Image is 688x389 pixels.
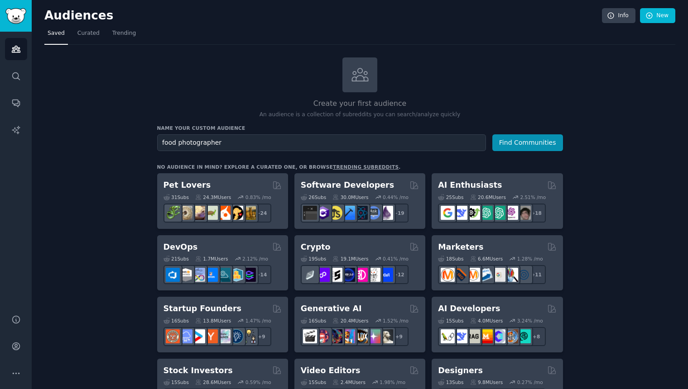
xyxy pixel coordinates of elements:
img: sdforall [341,329,355,343]
h2: Marketers [438,242,483,253]
div: 15 Sub s [164,379,189,385]
img: leopardgeckos [191,206,205,220]
h2: Crypto [301,242,331,253]
div: No audience in mind? Explore a curated one, or browse . [157,164,401,170]
div: 20.4M Users [332,318,368,324]
div: 30.0M Users [332,194,368,200]
img: platformengineering [217,268,231,282]
div: 6.6M Users [470,256,503,262]
img: GoogleGeminiAI [441,206,455,220]
h2: Pet Lovers [164,180,211,191]
a: Saved [44,26,68,45]
div: 21 Sub s [164,256,189,262]
img: dalle2 [316,329,330,343]
div: 28.6M Users [195,379,231,385]
div: 15 Sub s [301,379,326,385]
img: FluxAI [354,329,368,343]
button: Find Communities [492,134,563,151]
h2: Stock Investors [164,365,233,376]
a: Trending [109,26,139,45]
img: DeepSeek [453,206,467,220]
div: + 12 [390,265,409,284]
img: OpenSourceAI [491,329,505,343]
span: Curated [77,29,100,38]
img: CryptoNews [366,268,380,282]
img: Entrepreneurship [229,329,243,343]
img: starryai [366,329,380,343]
div: 3.24 % /mo [517,318,543,324]
img: MistralAI [479,329,493,343]
div: 15 Sub s [438,318,463,324]
img: Docker_DevOps [191,268,205,282]
img: 0xPolygon [316,268,330,282]
img: OpenAIDev [504,206,518,220]
div: 0.83 % /mo [245,194,271,200]
p: An audience is a collection of subreddits you can search/analyze quickly [157,111,563,119]
img: PlatformEngineers [242,268,256,282]
img: dogbreed [242,206,256,220]
div: 1.47 % /mo [245,318,271,324]
div: 1.52 % /mo [383,318,409,324]
div: 31 Sub s [164,194,189,200]
div: 1.28 % /mo [517,256,543,262]
h2: AI Developers [438,303,500,314]
div: 16 Sub s [164,318,189,324]
div: 4.0M Users [470,318,503,324]
img: OnlineMarketing [517,268,531,282]
img: DevOpsLinks [204,268,218,282]
div: 0.27 % /mo [517,379,543,385]
img: MarketingResearch [504,268,518,282]
img: startup [191,329,205,343]
img: iOSProgramming [341,206,355,220]
img: growmybusiness [242,329,256,343]
img: elixir [379,206,393,220]
div: 19.1M Users [332,256,368,262]
input: Pick a short name, like "Digital Marketers" or "Movie-Goers" [157,134,486,151]
img: SaaS [178,329,192,343]
a: trending subreddits [333,164,399,170]
h2: Audiences [44,9,602,23]
img: ballpython [178,206,192,220]
div: 9.8M Users [470,379,503,385]
div: + 14 [252,265,271,284]
div: + 8 [527,327,546,346]
h2: Generative AI [301,303,362,314]
div: + 19 [390,204,409,223]
div: + 24 [252,204,271,223]
img: chatgpt_promptDesign [479,206,493,220]
img: DeepSeek [453,329,467,343]
img: web3 [341,268,355,282]
img: ArtificalIntelligence [517,206,531,220]
div: 2.4M Users [332,379,366,385]
span: Trending [112,29,136,38]
div: 1.98 % /mo [380,379,405,385]
img: DreamBooth [379,329,393,343]
img: llmops [504,329,518,343]
img: googleads [491,268,505,282]
div: 25 Sub s [438,194,463,200]
img: aivideo [303,329,317,343]
img: GummySearch logo [5,8,26,24]
img: ethstaker [328,268,342,282]
img: AskComputerScience [366,206,380,220]
span: Saved [48,29,65,38]
h2: AI Enthusiasts [438,180,502,191]
div: 19 Sub s [301,256,326,262]
img: LangChain [441,329,455,343]
div: 26 Sub s [301,194,326,200]
img: PetAdvice [229,206,243,220]
div: 18 Sub s [438,256,463,262]
h2: DevOps [164,242,198,253]
a: New [640,8,675,24]
div: 0.59 % /mo [245,379,271,385]
h2: Startup Founders [164,303,241,314]
img: AIDevelopersSociety [517,329,531,343]
div: 2.12 % /mo [242,256,268,262]
img: indiehackers [217,329,231,343]
div: 20.6M Users [470,194,506,200]
img: turtle [204,206,218,220]
div: 2.51 % /mo [520,194,546,200]
h2: Video Editors [301,365,361,376]
a: Info [602,8,635,24]
img: EntrepreneurRideAlong [166,329,180,343]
